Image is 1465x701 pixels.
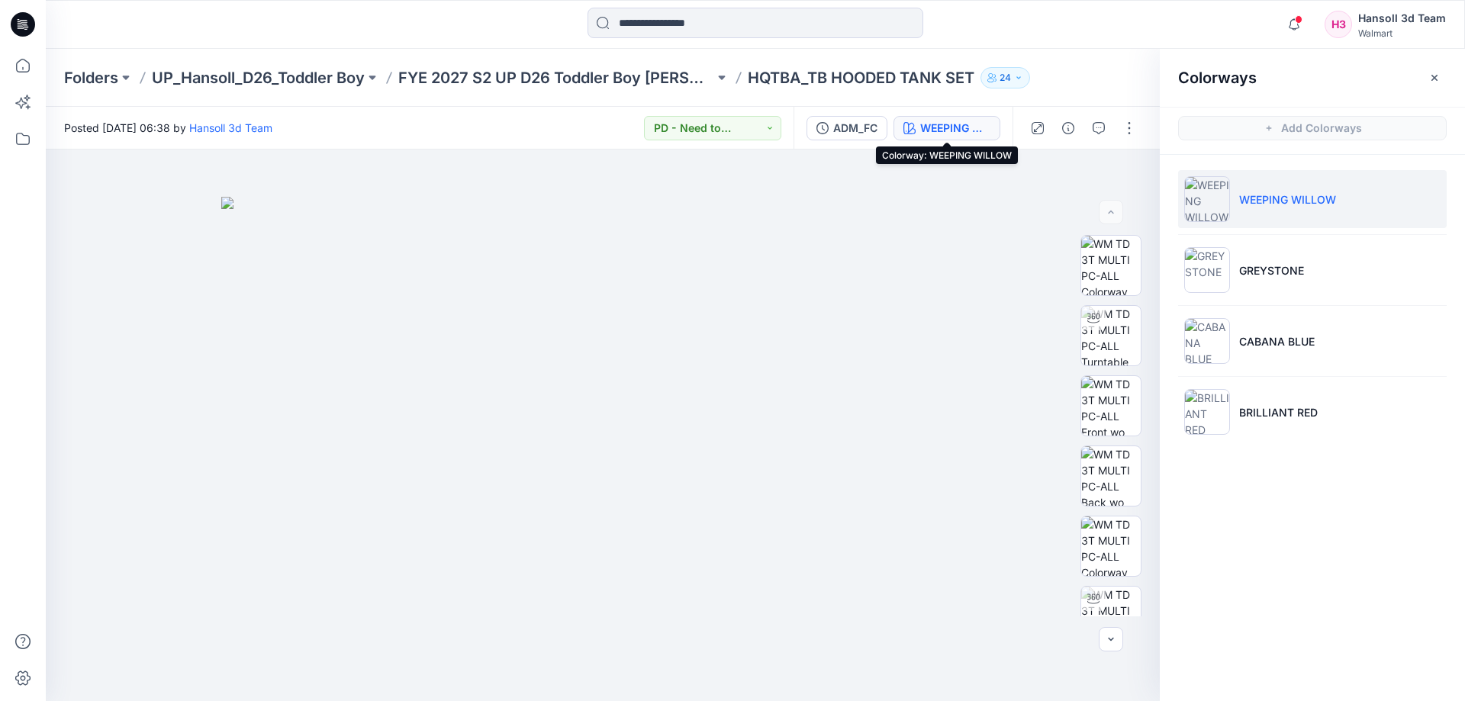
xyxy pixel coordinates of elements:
a: UP_Hansoll_D26_Toddler Boy [152,67,365,88]
span: Posted [DATE] 06:38 by [64,120,272,136]
button: 24 [980,67,1030,88]
h2: Colorways [1178,69,1257,87]
p: CABANA BLUE [1239,333,1315,349]
a: Hansoll 3d Team [189,121,272,134]
p: 24 [1000,69,1011,86]
p: GREYSTONE [1239,262,1304,278]
div: ADM_FC [833,120,877,137]
a: Folders [64,67,118,88]
img: BRILLIANT RED [1184,389,1230,435]
p: WEEPING WILLOW [1239,191,1336,207]
img: WEEPING WILLOW [1184,176,1230,222]
img: CABANA BLUE [1184,318,1230,364]
img: WM TD 3T MULTI PC-ALL Front wo Avatar [1081,376,1141,436]
button: ADM_FC [807,116,887,140]
div: H3 [1325,11,1352,38]
img: WM TD 3T MULTI PC-ALL Turntable with Avatar [1081,306,1141,365]
p: BRILLIANT RED [1239,404,1318,420]
img: WM TD 3T MULTI PC-ALL Turntable with Avatar [1081,587,1141,646]
img: WM TD 3T MULTI PC-ALL Colorway wo Avatar [1081,516,1141,576]
div: WEEPING WILLOW [920,120,990,137]
button: WEEPING WILLOW [893,116,1000,140]
button: Details [1056,116,1080,140]
img: GREYSTONE [1184,247,1230,293]
p: HQTBA_TB HOODED TANK SET [748,67,974,88]
img: WM TD 3T MULTI PC-ALL Back wo Avatar [1081,446,1141,506]
div: Walmart [1358,27,1446,39]
div: Hansoll 3d Team [1358,9,1446,27]
img: WM TD 3T MULTI PC-ALL Colorway wo Avatar [1081,236,1141,295]
a: FYE 2027 S2 UP D26 Toddler Boy [PERSON_NAME] [398,67,714,88]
